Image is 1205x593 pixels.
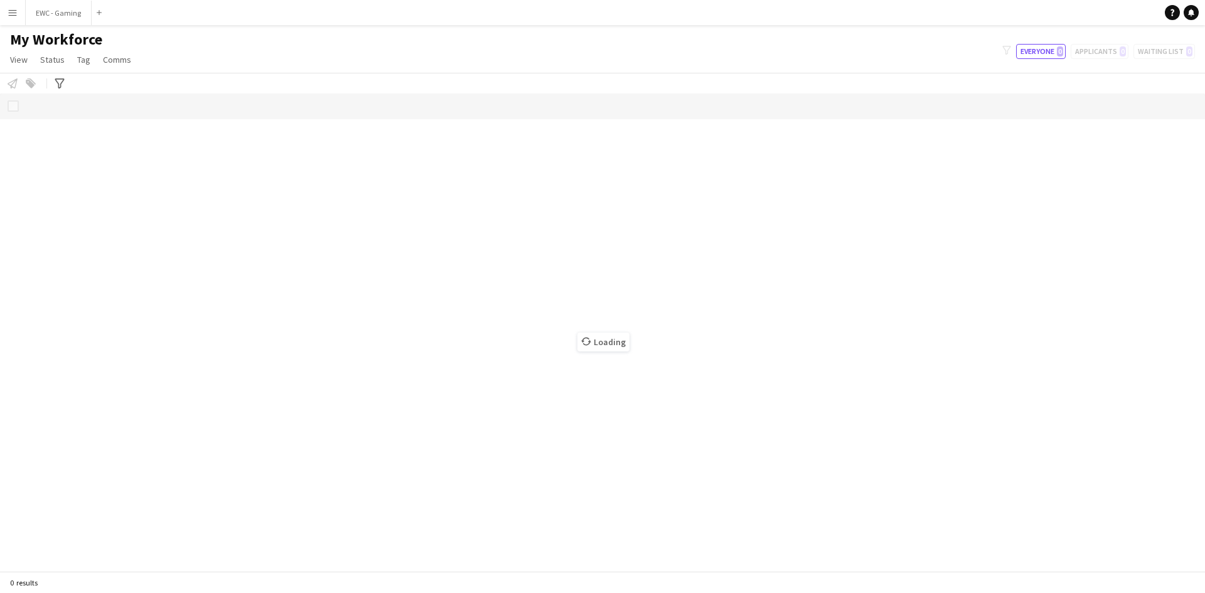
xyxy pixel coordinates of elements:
[77,54,90,65] span: Tag
[35,51,70,68] a: Status
[26,1,92,25] button: EWC - Gaming
[10,30,102,49] span: My Workforce
[40,54,65,65] span: Status
[1057,46,1063,56] span: 0
[72,51,95,68] a: Tag
[1016,44,1066,59] button: Everyone0
[577,333,629,351] span: Loading
[5,51,33,68] a: View
[103,54,131,65] span: Comms
[98,51,136,68] a: Comms
[10,54,28,65] span: View
[52,76,67,91] app-action-btn: Advanced filters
